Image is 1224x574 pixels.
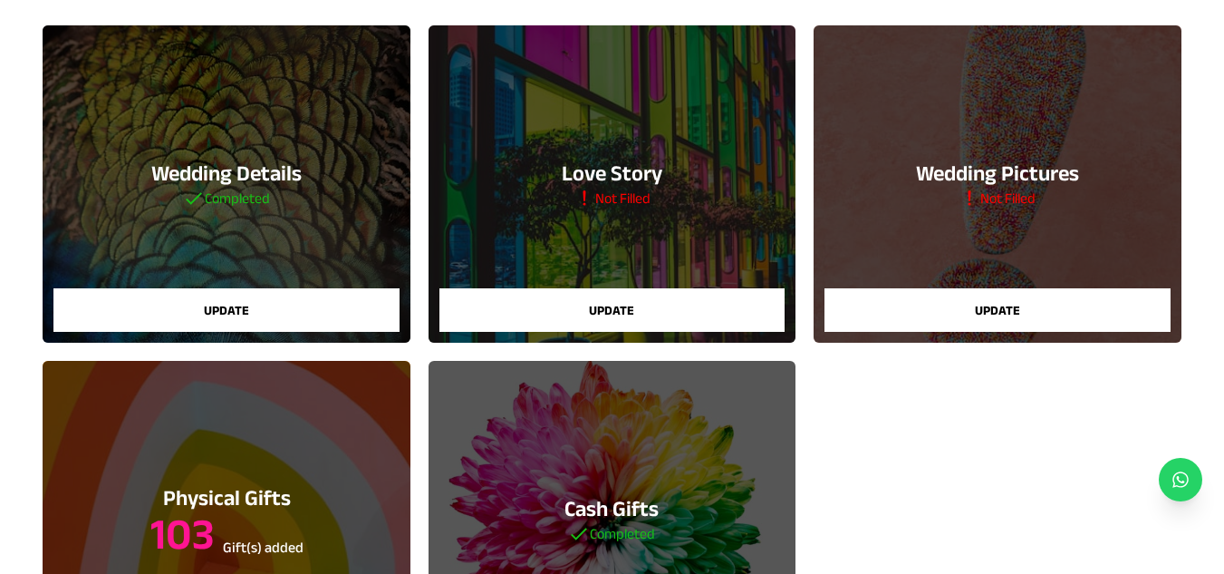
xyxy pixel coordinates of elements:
[150,483,304,512] h3: Physical Gifts
[53,288,399,332] button: Update
[223,540,304,555] sub: Gift(s) added
[439,288,785,332] button: Update
[183,188,270,209] h5: Completed
[150,512,304,556] h3: 103
[916,159,1079,188] h3: Wedding Pictures
[824,288,1170,332] button: Update
[564,523,659,545] h5: Completed
[151,159,302,188] h3: Wedding Details
[562,159,662,188] h3: Love Story
[959,188,1036,209] h5: Not Filled
[564,494,659,523] h3: Cash Gifts
[43,25,410,343] a: Wedding DetailsCompletedUpdate
[573,188,651,209] h5: Not Filled
[429,25,795,343] a: Love StoryNot FilledUpdate
[814,25,1181,343] a: Wedding PicturesNot FilledUpdate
